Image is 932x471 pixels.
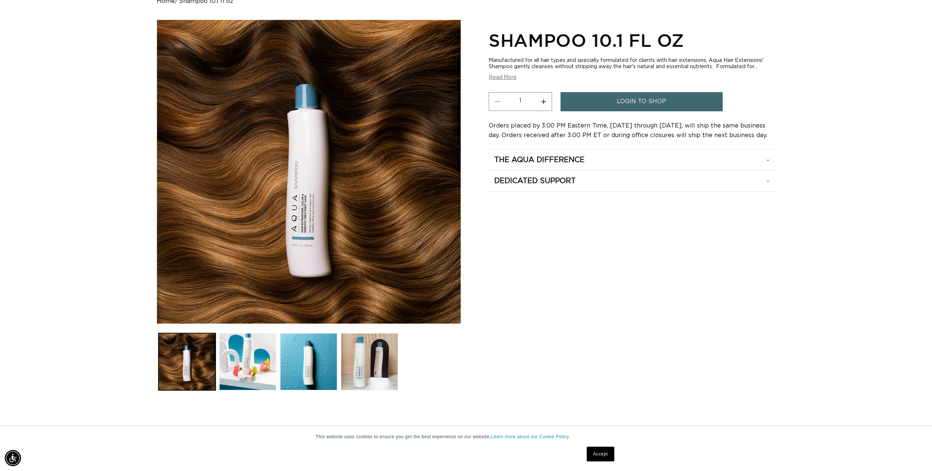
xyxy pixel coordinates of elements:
h2: Dedicated Support [494,176,576,186]
button: Load image 3 in gallery view [280,333,337,390]
a: login to shop [561,92,723,111]
a: Learn more about our Cookie Policy. [491,434,570,439]
span: Orders placed by 3:00 PM Eastern Time, [DATE] through [DATE], will ship the same business day. Or... [489,123,767,138]
span: login to shop [617,92,666,111]
div: Manufactured for all hair types and specially formulated for clients with hair extensions, Aqua H... [489,57,775,70]
div: Accessibility Menu [5,450,21,466]
a: Accept [587,447,614,461]
button: Load image 4 in gallery view [341,333,398,390]
summary: The Aqua Difference [489,150,775,170]
h2: The Aqua Difference [494,155,584,165]
h1: Shampoo 10.1 fl oz [489,29,775,52]
p: This website uses cookies to ensure you get the best experience on our website. [316,433,617,440]
button: Read More [489,74,517,81]
summary: Dedicated Support [489,171,775,191]
media-gallery: Gallery Viewer [157,20,461,392]
button: Load image 1 in gallery view [158,333,216,390]
button: Load image 2 in gallery view [219,333,276,390]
